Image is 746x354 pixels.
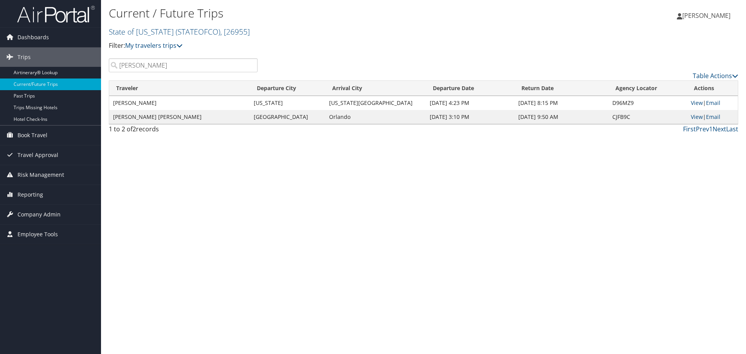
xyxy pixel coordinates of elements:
[109,58,258,72] input: Search Traveler or Arrival City
[514,96,608,110] td: [DATE] 8:15 PM
[109,81,250,96] th: Traveler: activate to sort column ascending
[706,99,720,106] a: Email
[687,110,738,124] td: |
[17,165,64,185] span: Risk Management
[109,110,250,124] td: [PERSON_NAME] [PERSON_NAME]
[325,110,426,124] td: Orlando
[17,126,47,145] span: Book Travel
[683,125,696,133] a: First
[250,96,325,110] td: [US_STATE]
[109,26,250,37] a: State of [US_STATE]
[125,41,183,50] a: My travelers trips
[426,96,514,110] td: [DATE] 4:23 PM
[706,113,720,120] a: Email
[726,125,738,133] a: Last
[176,26,220,37] span: ( STATEOFCO )
[109,124,258,138] div: 1 to 2 of records
[608,81,687,96] th: Agency Locator: activate to sort column ascending
[17,47,31,67] span: Trips
[250,81,325,96] th: Departure City: activate to sort column ascending
[691,99,703,106] a: View
[687,81,738,96] th: Actions
[691,113,703,120] a: View
[132,125,136,133] span: 2
[17,145,58,165] span: Travel Approval
[220,26,250,37] span: , [ 26955 ]
[426,81,514,96] th: Departure Date: activate to sort column descending
[17,205,61,224] span: Company Admin
[17,225,58,244] span: Employee Tools
[514,110,608,124] td: [DATE] 9:50 AM
[109,96,250,110] td: [PERSON_NAME]
[109,5,528,21] h1: Current / Future Trips
[687,96,738,110] td: |
[693,71,738,80] a: Table Actions
[17,5,95,23] img: airportal-logo.png
[17,28,49,47] span: Dashboards
[426,110,514,124] td: [DATE] 3:10 PM
[250,110,325,124] td: [GEOGRAPHIC_DATA]
[682,11,730,20] span: [PERSON_NAME]
[514,81,608,96] th: Return Date: activate to sort column ascending
[325,96,426,110] td: [US_STATE][GEOGRAPHIC_DATA]
[608,96,687,110] td: D96MZ9
[696,125,709,133] a: Prev
[608,110,687,124] td: CJFB9C
[325,81,426,96] th: Arrival City: activate to sort column ascending
[109,41,528,51] p: Filter:
[713,125,726,133] a: Next
[677,4,738,27] a: [PERSON_NAME]
[17,185,43,204] span: Reporting
[709,125,713,133] a: 1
